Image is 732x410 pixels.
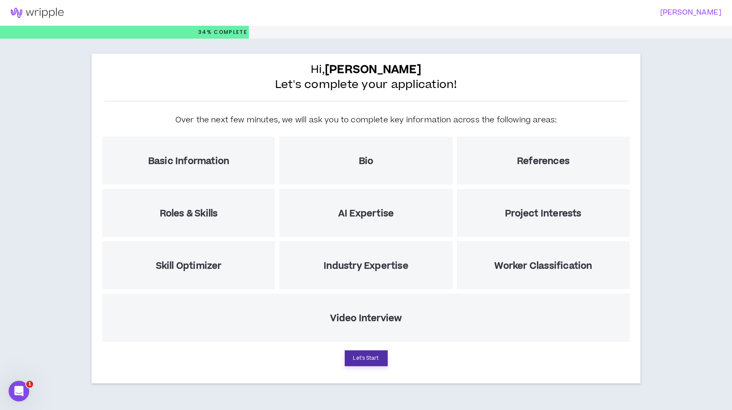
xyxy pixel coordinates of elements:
[212,28,247,36] span: Complete
[494,261,592,271] h5: Worker Classification
[324,261,408,271] h5: Industry Expertise
[160,208,218,219] h5: Roles & Skills
[359,156,374,167] h5: Bio
[505,208,581,219] h5: Project Interests
[148,156,229,167] h5: Basic Information
[330,313,402,324] h5: Video Interview
[517,156,570,167] h5: References
[325,61,421,78] b: [PERSON_NAME]
[361,9,721,17] h3: [PERSON_NAME]
[311,62,421,77] span: Hi,
[338,208,394,219] h5: AI Expertise
[26,381,33,388] span: 1
[198,26,247,39] p: 34%
[9,381,29,401] iframe: Intercom live chat
[345,350,388,366] button: Let's Start
[156,261,222,271] h5: Skill Optimizer
[275,77,457,92] span: Let's complete your application!
[175,114,557,126] h5: Over the next few minutes, we will ask you to complete key information across the following areas:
